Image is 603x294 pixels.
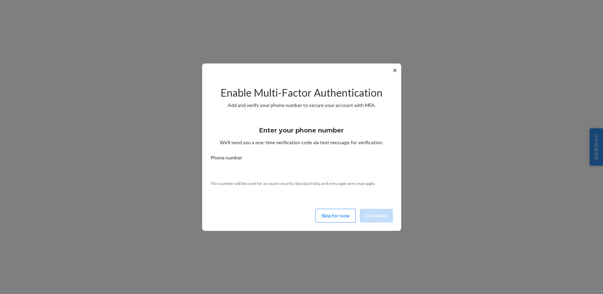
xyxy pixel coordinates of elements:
button: Skip for now [315,209,356,223]
p: This number will be used for account security. Standard data and message rates may apply. [210,180,393,186]
div: We’ll send you a one-time verification code via text message for verification. [210,120,393,146]
h3: Enter your phone number [259,126,344,135]
span: Phone number [210,154,242,164]
button: Continue [360,209,393,223]
p: Add and verify your phone number to secure your account with MFA. [210,102,393,109]
h2: Enable Multi-Factor Authentication [210,87,393,98]
button: ✕ [391,66,398,75]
